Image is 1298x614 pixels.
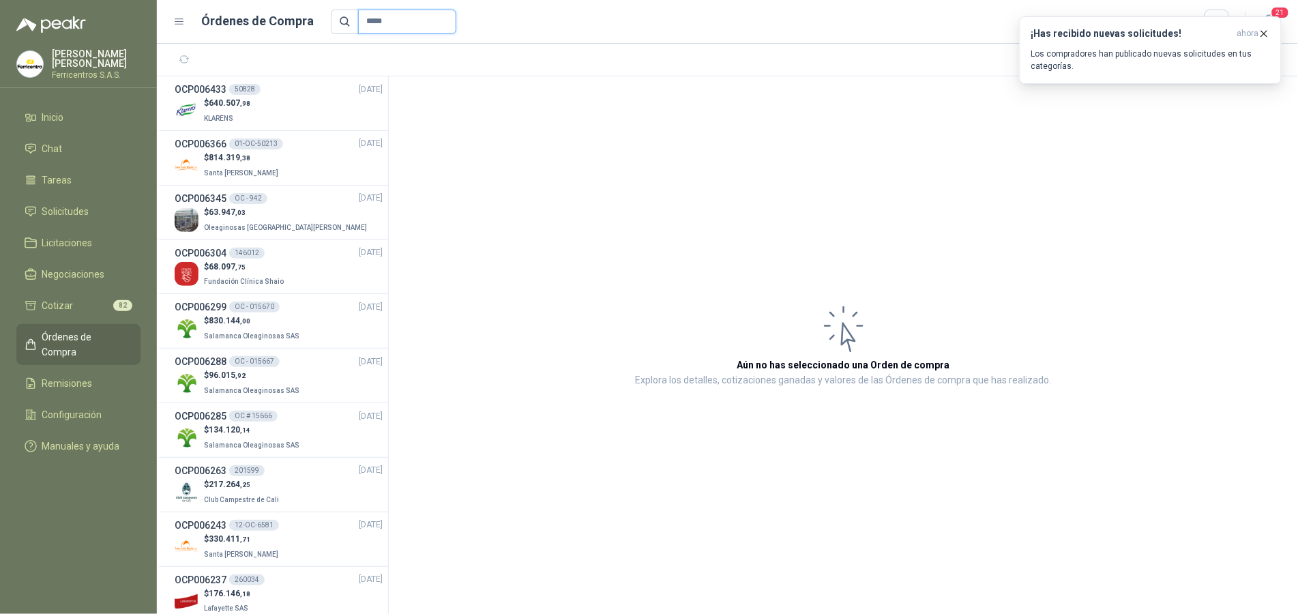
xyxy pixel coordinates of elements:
span: Tareas [42,173,72,188]
p: $ [204,369,302,382]
a: Negociaciones [16,261,141,287]
a: Inicio [16,104,141,130]
p: Ferricentros S.A.S. [52,71,141,79]
a: Configuración [16,402,141,428]
a: Manuales y ayuda [16,433,141,459]
span: 96.015 [209,370,246,380]
p: $ [204,424,302,437]
span: 63.947 [209,207,246,217]
span: 68.097 [209,262,246,272]
h3: OCP006366 [175,136,226,151]
span: Chat [42,141,63,156]
p: $ [204,587,251,600]
p: [PERSON_NAME] [PERSON_NAME] [52,49,141,68]
p: Los compradores han publicado nuevas solicitudes en tus categorías. [1031,48,1270,72]
span: ,71 [240,536,250,543]
a: OCP00636601-OC-50213[DATE] Company Logo$814.319,38Santa [PERSON_NAME] [175,136,383,179]
h3: OCP006304 [175,246,226,261]
span: 176.146 [209,589,250,598]
span: Solicitudes [42,204,89,219]
span: [DATE] [359,464,383,477]
span: [DATE] [359,246,383,259]
h3: OCP006345 [175,191,226,206]
span: Santa [PERSON_NAME] [204,551,278,558]
span: Manuales y ayuda [42,439,120,454]
button: 21 [1257,10,1282,34]
img: Company Logo [175,480,198,504]
span: [DATE] [359,518,383,531]
span: 330.411 [209,534,250,544]
a: Licitaciones [16,230,141,256]
h3: OCP006299 [175,299,226,315]
img: Company Logo [175,371,198,395]
p: $ [204,478,282,491]
span: 830.144 [209,316,250,325]
div: 260034 [229,574,265,585]
span: 134.120 [209,425,250,435]
a: Tareas [16,167,141,193]
span: ,98 [240,100,250,107]
a: Cotizar82 [16,293,141,319]
p: $ [204,206,370,219]
img: Company Logo [175,589,198,613]
span: ,14 [240,426,250,434]
a: OCP006288OC - 015667[DATE] Company Logo$96.015,92Salamanca Oleaginosas SAS [175,354,383,397]
a: OCP00624312-OC-6581[DATE] Company Logo$330.411,71Santa [PERSON_NAME] [175,518,383,561]
div: OC # 15666 [229,411,278,422]
div: 01-OC-50213 [229,138,283,149]
p: $ [204,533,281,546]
a: OCP00643350828[DATE] Company Logo$640.507,98KLARENS [175,82,383,125]
div: 146012 [229,248,265,259]
h3: OCP006237 [175,572,226,587]
a: Solicitudes [16,199,141,224]
div: OC - 942 [229,193,267,204]
span: Salamanca Oleaginosas SAS [204,441,299,449]
span: [DATE] [359,137,383,150]
p: $ [204,151,281,164]
span: 82 [113,300,132,311]
h3: OCP006243 [175,518,226,533]
span: ,18 [240,590,250,598]
h3: ¡Has recibido nuevas solicitudes! [1031,28,1232,40]
div: OC - 015670 [229,302,280,312]
img: Company Logo [17,51,43,77]
h3: Aún no has seleccionado una Orden de compra [737,357,950,372]
img: Company Logo [175,535,198,559]
p: $ [204,315,302,327]
img: Logo peakr [16,16,86,33]
span: [DATE] [359,301,383,314]
span: Licitaciones [42,235,93,250]
a: OCP006299OC - 015670[DATE] Company Logo$830.144,00Salamanca Oleaginosas SAS [175,299,383,342]
span: [DATE] [359,573,383,586]
img: Company Logo [175,317,198,340]
span: Órdenes de Compra [42,330,128,360]
span: [DATE] [359,355,383,368]
span: Fundación Clínica Shaio [204,278,284,285]
span: [DATE] [359,192,383,205]
div: OC - 015667 [229,356,280,367]
span: 21 [1271,6,1290,19]
span: Inicio [42,110,64,125]
span: Santa [PERSON_NAME] [204,169,278,177]
a: Chat [16,136,141,162]
a: OCP006345OC - 942[DATE] Company Logo$63.947,03Oleaginosas [GEOGRAPHIC_DATA][PERSON_NAME] [175,191,383,234]
button: ¡Has recibido nuevas solicitudes!ahora Los compradores han publicado nuevas solicitudes en tus ca... [1020,16,1282,84]
h3: OCP006288 [175,354,226,369]
span: Negociaciones [42,267,105,282]
span: Cotizar [42,298,74,313]
img: Company Logo [175,99,198,123]
span: ahora [1237,28,1259,40]
a: Remisiones [16,370,141,396]
span: 640.507 [209,98,250,108]
span: Salamanca Oleaginosas SAS [204,387,299,394]
span: Salamanca Oleaginosas SAS [204,332,299,340]
h3: OCP006433 [175,82,226,97]
div: 12-OC-6581 [229,520,279,531]
span: Configuración [42,407,102,422]
span: ,75 [235,263,246,271]
h3: OCP006263 [175,463,226,478]
span: Oleaginosas [GEOGRAPHIC_DATA][PERSON_NAME] [204,224,367,231]
span: ,03 [235,209,246,216]
span: [DATE] [359,410,383,423]
span: ,92 [235,372,246,379]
